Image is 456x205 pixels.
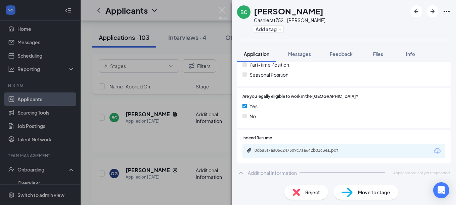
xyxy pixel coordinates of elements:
[255,148,349,153] div: 0d6a5f7aa066247309c7aa642b01c3e1.pdf
[288,51,311,57] span: Messages
[393,170,451,176] span: Applicant has not yet responded.
[249,113,256,120] span: No
[249,102,258,110] span: Yes
[249,71,288,78] span: Seasonal Position
[242,93,358,100] span: Are you legally eligible to work in the [GEOGRAPHIC_DATA]?
[412,7,420,15] svg: ArrowLeftNew
[358,189,390,196] span: Move to stage
[433,182,449,198] div: Open Intercom Messenger
[237,169,245,177] svg: ChevronUp
[240,9,247,15] div: BC
[244,51,269,57] span: Application
[246,148,355,154] a: Paperclip0d6a5f7aa066247309c7aa642b01c3e1.pdf
[242,135,272,141] span: Indeed Resume
[254,5,323,17] h1: [PERSON_NAME]
[254,25,284,32] button: PlusAdd a tag
[373,51,383,57] span: Files
[406,51,415,57] span: Info
[248,169,297,176] div: Additional Information
[428,7,437,15] svg: ArrowRight
[433,147,441,155] svg: Download
[278,27,282,31] svg: Plus
[443,7,451,15] svg: Ellipses
[426,5,439,17] button: ArrowRight
[410,5,422,17] button: ArrowLeftNew
[305,189,320,196] span: Reject
[254,17,325,23] div: Cashier at 752 - [PERSON_NAME]
[330,51,353,57] span: Feedback
[249,61,289,68] span: Part-time Position
[246,148,252,153] svg: Paperclip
